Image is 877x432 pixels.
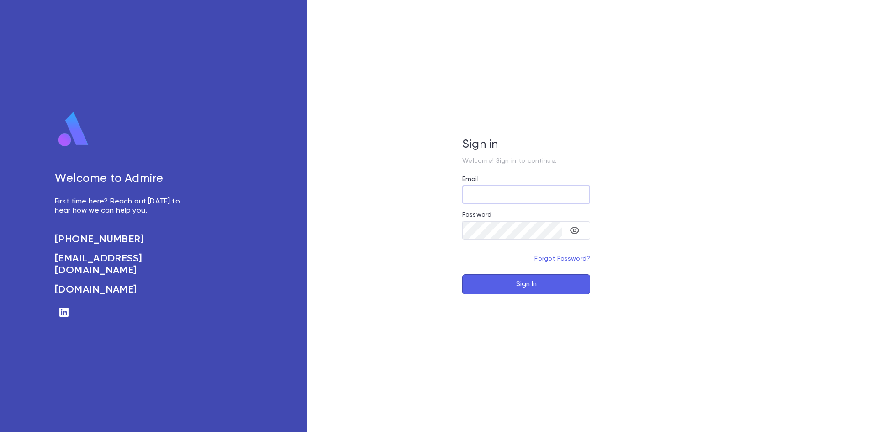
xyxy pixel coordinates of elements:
a: [DOMAIN_NAME] [55,284,190,296]
label: Password [462,211,491,219]
label: Email [462,176,479,183]
a: [PHONE_NUMBER] [55,234,190,245]
button: Sign In [462,274,590,294]
a: Forgot Password? [534,256,590,262]
img: logo [55,111,92,148]
a: [EMAIL_ADDRESS][DOMAIN_NAME] [55,253,190,277]
h5: Sign in [462,138,590,152]
p: First time here? Reach out [DATE] to hear how we can help you. [55,197,190,215]
h5: Welcome to Admire [55,172,190,186]
p: Welcome! Sign in to continue. [462,157,590,165]
button: toggle password visibility [565,221,584,240]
